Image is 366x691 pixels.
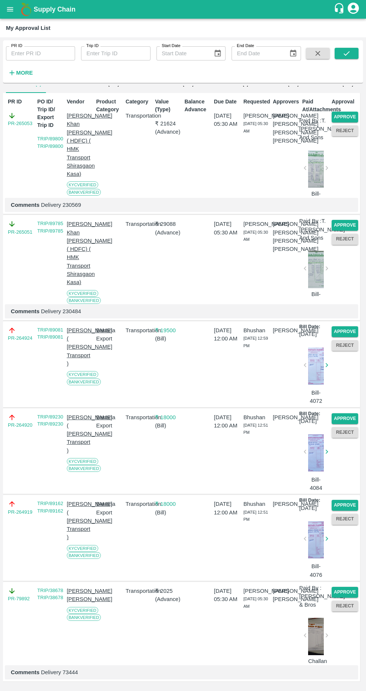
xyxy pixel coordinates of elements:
[11,201,352,209] p: Delivery 230569
[8,595,30,603] a: PR-79892
[299,116,345,141] p: Paid By : T.[PERSON_NAME] And Sons
[308,190,324,198] p: Bill-
[6,46,75,60] input: Enter PR ID
[67,297,101,304] span: Bank Verified
[332,500,358,511] button: Approve
[244,587,270,595] p: [PERSON_NAME]
[67,614,101,621] span: Bank Verified
[286,46,300,60] button: Choose date
[96,500,122,517] p: Banana Export
[244,326,270,334] p: Bhushan
[155,595,182,603] p: ( Advance )
[67,545,98,552] span: KYC Verified
[6,23,50,33] div: My Approval List
[308,562,324,579] p: Bill-4076
[232,46,283,60] input: End Date
[244,510,268,522] span: [DATE] 12:51 PM
[332,601,358,611] button: Reject
[273,220,299,228] p: [PERSON_NAME]
[34,4,334,15] a: Supply Chain
[8,98,34,106] p: PR ID
[214,500,241,517] p: [DATE] 12:00 AM
[8,334,32,342] a: PR-264924
[332,98,358,106] p: Approval
[11,668,352,676] p: Delivery 73444
[214,326,241,343] p: [DATE] 12:00 AM
[67,465,101,472] span: Bank Verified
[67,607,98,614] span: KYC Verified
[273,413,299,421] p: [PERSON_NAME]
[332,112,358,122] button: Approve
[155,421,182,430] p: ( Bill )
[8,228,32,236] a: PR-265051
[8,421,32,429] a: PR-264920
[16,70,33,76] strong: More
[37,98,64,129] p: PO ID/ Trip ID/ Export Trip ID
[96,413,122,430] p: Banana Export
[67,326,93,368] p: [PERSON_NAME] ( [PERSON_NAME] Transport )
[162,43,180,49] label: Start Date
[125,220,152,228] p: Transportation
[308,476,324,492] p: Bill-4084
[308,290,324,298] p: Bill-
[155,508,182,517] p: ( Bill )
[155,228,182,237] p: ( Advance )
[332,587,358,598] button: Approve
[244,220,270,228] p: [PERSON_NAME]
[37,327,63,340] a: TRIP/89081 TRIP/89081
[299,330,317,338] p: [DATE]
[125,413,152,421] p: Transportation
[308,657,324,665] p: Challan
[155,119,182,128] p: ₹ 21624
[302,98,329,113] p: Paid At/Attachments
[86,43,99,49] label: Trip ID
[19,2,34,17] img: logo
[244,230,268,242] span: [DATE] 05:30 AM
[67,458,98,465] span: KYC Verified
[299,504,317,512] p: [DATE]
[34,6,75,13] b: Supply Chain
[273,228,299,237] p: [PERSON_NAME]
[67,413,93,455] p: [PERSON_NAME] ( [PERSON_NAME] Transport )
[67,587,93,604] p: [PERSON_NAME] [PERSON_NAME]
[347,1,360,17] div: account of current user
[273,326,299,334] p: [PERSON_NAME]
[299,417,317,425] p: [DATE]
[334,3,347,16] div: customer-support
[11,43,22,49] label: PR ID
[125,98,152,106] p: Category
[37,221,63,234] a: TRIP/89785 TRIP/89785
[125,326,152,334] p: Transportation
[125,500,152,508] p: Transportation
[8,120,32,127] a: PR-265053
[273,128,299,137] p: [PERSON_NAME]
[332,427,358,438] button: Reject
[37,136,63,149] a: TRIP/89800 TRIP/89800
[67,112,93,178] p: [PERSON_NAME] Khan [PERSON_NAME] ( HDFC) ( HMK Transport Shirasgaon Kasa)
[11,308,40,314] b: Comments
[273,500,299,508] p: [PERSON_NAME]
[273,237,299,245] p: [PERSON_NAME]
[273,120,299,128] p: [PERSON_NAME]
[1,1,19,18] button: open drawer
[273,112,299,120] p: [PERSON_NAME]
[96,326,122,343] p: Banana Export
[67,552,101,559] span: Bank Verified
[67,98,93,106] p: Vendor
[81,46,150,60] input: Enter Trip ID
[155,500,182,508] p: ₹ 18000
[11,202,40,208] b: Comments
[37,588,63,601] a: TRIP/38678 TRIP/38678
[273,595,299,603] p: [PERSON_NAME]
[155,98,182,113] p: Value (Type)
[214,98,241,106] p: Due Date
[332,234,358,245] button: Reject
[332,413,358,424] button: Approve
[308,389,324,405] p: Bill-4072
[96,98,122,113] p: Product Category
[332,326,358,337] button: Approve
[155,220,182,228] p: ₹ 29088
[155,413,182,421] p: ₹ 18000
[67,220,93,286] p: [PERSON_NAME] Khan [PERSON_NAME] ( HDFC) ( HMK Transport Shirasgaon Kasa)
[214,413,241,430] p: [DATE] 12:00 AM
